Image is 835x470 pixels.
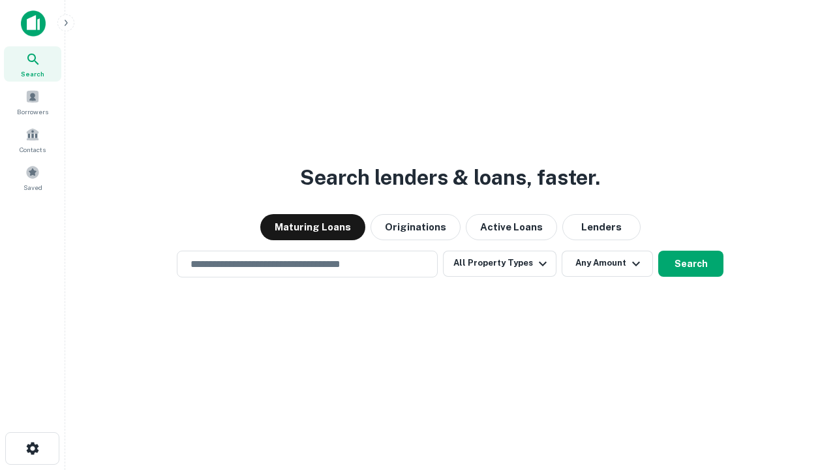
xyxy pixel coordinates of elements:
[20,144,46,155] span: Contacts
[4,122,61,157] a: Contacts
[260,214,365,240] button: Maturing Loans
[443,251,556,277] button: All Property Types
[466,214,557,240] button: Active Loans
[562,251,653,277] button: Any Amount
[562,214,641,240] button: Lenders
[4,84,61,119] a: Borrowers
[21,10,46,37] img: capitalize-icon.png
[23,182,42,193] span: Saved
[658,251,723,277] button: Search
[371,214,461,240] button: Originations
[4,160,61,195] a: Saved
[300,162,600,193] h3: Search lenders & loans, faster.
[770,366,835,428] iframe: Chat Widget
[4,46,61,82] a: Search
[21,69,44,79] span: Search
[17,106,48,117] span: Borrowers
